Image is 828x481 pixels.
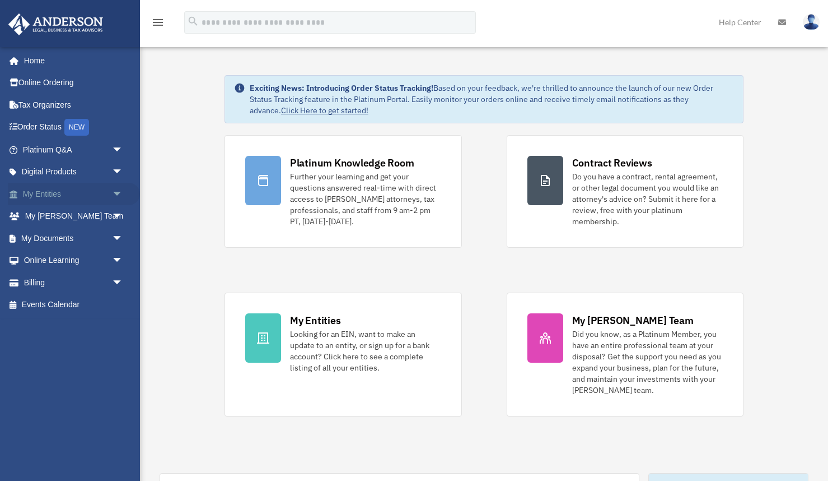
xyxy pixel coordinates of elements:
[8,116,140,139] a: Order StatusNEW
[572,156,652,170] div: Contract Reviews
[803,14,820,30] img: User Pic
[8,227,140,249] a: My Documentsarrow_drop_down
[8,138,140,161] a: Platinum Q&Aarrow_drop_down
[112,161,134,184] span: arrow_drop_down
[290,313,340,327] div: My Entities
[507,293,744,417] a: My [PERSON_NAME] Team Did you know, as a Platinum Member, you have an entire professional team at...
[572,171,723,227] div: Do you have a contract, rental agreement, or other legal document you would like an attorney's ad...
[151,16,165,29] i: menu
[112,227,134,250] span: arrow_drop_down
[572,313,694,327] div: My [PERSON_NAME] Team
[112,138,134,161] span: arrow_drop_down
[112,249,134,272] span: arrow_drop_down
[112,183,134,206] span: arrow_drop_down
[112,205,134,228] span: arrow_drop_down
[8,183,140,205] a: My Entitiesarrow_drop_down
[224,135,462,248] a: Platinum Knowledge Room Further your learning and get your questions answered real-time with dire...
[8,49,134,72] a: Home
[572,329,723,396] div: Did you know, as a Platinum Member, you have an entire professional team at your disposal? Get th...
[250,83,433,93] strong: Exciting News: Introducing Order Status Tracking!
[8,249,140,272] a: Online Learningarrow_drop_down
[151,20,165,29] a: menu
[8,205,140,228] a: My [PERSON_NAME] Teamarrow_drop_down
[281,105,368,115] a: Click Here to get started!
[8,271,140,294] a: Billingarrow_drop_down
[250,82,734,116] div: Based on your feedback, we're thrilled to announce the launch of our new Order Status Tracking fe...
[8,294,140,316] a: Events Calendar
[507,135,744,248] a: Contract Reviews Do you have a contract, rental agreement, or other legal document you would like...
[112,271,134,294] span: arrow_drop_down
[224,293,462,417] a: My Entities Looking for an EIN, want to make an update to an entity, or sign up for a bank accoun...
[8,72,140,94] a: Online Ordering
[290,156,414,170] div: Platinum Knowledge Room
[290,329,441,373] div: Looking for an EIN, want to make an update to an entity, or sign up for a bank account? Click her...
[187,15,199,27] i: search
[8,161,140,183] a: Digital Productsarrow_drop_down
[290,171,441,227] div: Further your learning and get your questions answered real-time with direct access to [PERSON_NAM...
[8,94,140,116] a: Tax Organizers
[64,119,89,136] div: NEW
[5,13,106,35] img: Anderson Advisors Platinum Portal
